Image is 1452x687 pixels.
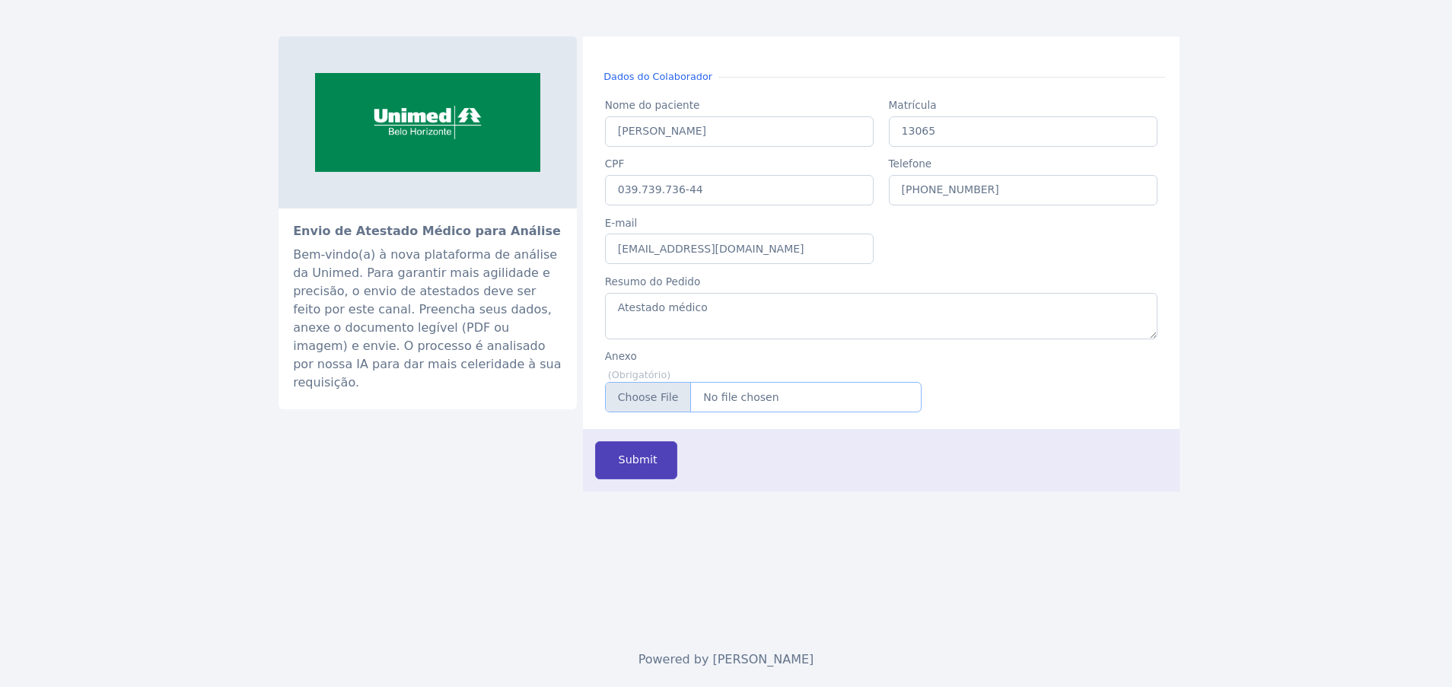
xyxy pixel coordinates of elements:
[605,348,922,364] label: Anexo
[608,369,670,380] small: (Obrigatório)
[605,234,874,264] input: nome.sobrenome@empresa.com
[595,441,677,479] button: Submit
[889,116,1158,147] input: Campo Não Obrigatório
[605,382,922,412] input: Anexe-se aqui seu atestado (PDF ou Imagem)
[889,175,1158,205] input: (00) 0 0000-0000
[638,652,814,666] span: Powered by [PERSON_NAME]
[605,97,874,113] label: Nome do paciente
[889,156,1158,171] label: Telefone
[889,97,1158,113] label: Matrícula
[605,274,1157,289] label: Resumo do Pedido
[293,223,562,240] h2: Envio de Atestado Médico para Análise
[293,246,562,392] div: Bem-vindo(a) à nova plataforma de análise da Unimed. Para garantir mais agilidade e precisão, o e...
[605,215,874,231] label: E-mail
[605,175,874,205] input: 000.000.000-00
[597,69,718,84] small: Dados do Colaborador
[605,116,874,147] input: Preencha aqui seu nome completo
[616,452,658,469] span: Submit
[605,156,874,171] label: CPF
[279,37,577,208] img: sistemaocemg.coop.br-unimed-bh-e-eleita-a-melhor-empresa-de-planos-de-saude-do-brasil-giro-2.png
